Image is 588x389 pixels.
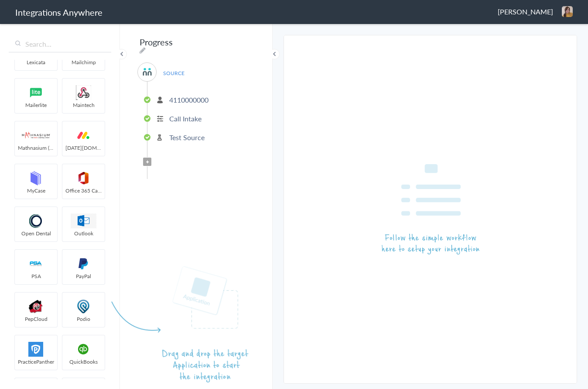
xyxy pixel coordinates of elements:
img: mycase-logo-new.svg [17,171,55,186]
img: panther.jpg [17,342,55,357]
span: PepCloud [15,315,57,323]
span: MyCase [15,187,57,194]
span: PSA [15,272,57,280]
span: PayPal [62,272,105,280]
span: Mailerlite [15,101,57,109]
span: Mathnasium (Radius) [15,144,57,151]
span: [DATE][DOMAIN_NAME] [62,144,105,151]
img: pepcloud.png [17,299,55,314]
img: quickbooks-logo.svg [65,342,102,357]
span: Maintech [62,101,105,109]
img: opendental-logo.svg [17,213,55,228]
img: psa-logo.svg [17,256,55,271]
img: mailer-lite-logo.svg [17,85,55,100]
img: snow-20221018-113156-494.jpg [562,6,573,17]
img: ms-office-logo.svg [65,171,102,186]
span: Podio [62,315,105,323]
img: instruction-target.png [111,266,249,382]
h1: Integrations Anywhere [15,6,103,18]
span: [PERSON_NAME] [498,7,553,17]
img: monday-logo.svg [65,128,102,143]
span: Mailchimp [62,59,105,66]
img: webhook.png [65,85,102,100]
span: Open Dental [15,230,57,237]
span: QuickBooks [62,358,105,365]
img: instruction-workflow.png [382,164,479,255]
input: Search... [9,36,111,52]
img: paypal-logo.svg [65,256,102,271]
img: mathnas.jpeg [17,128,55,143]
span: Outlook [62,230,105,237]
span: Office 365 Calendar [62,187,105,194]
span: PracticePanther [15,358,57,365]
img: podio.png [65,299,102,314]
span: Lexicata [15,59,57,66]
img: Outlook_logo.jpg [65,213,102,228]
